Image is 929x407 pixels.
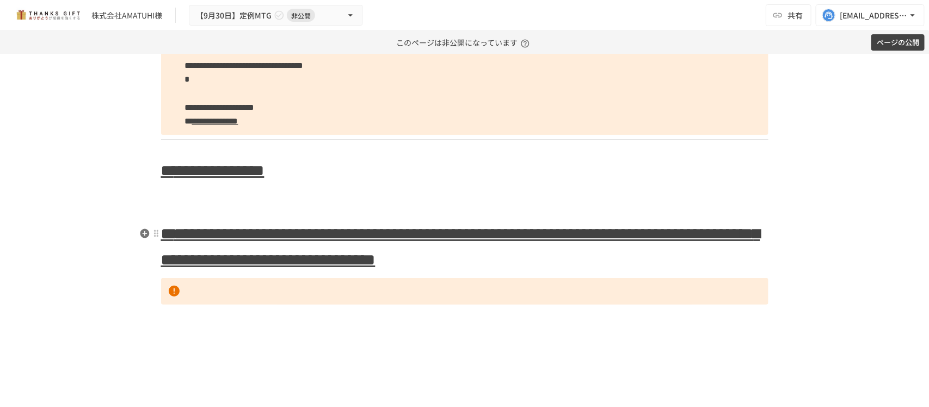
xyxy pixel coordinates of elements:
[840,9,907,22] div: [EMAIL_ADDRESS][DOMAIN_NAME]
[91,10,162,21] div: 株式会社AMATUHI様
[196,9,272,22] span: 【9月30日】定例MTG
[396,31,533,54] p: このページは非公開になっています
[788,9,803,21] span: 共有
[816,4,925,26] button: [EMAIL_ADDRESS][DOMAIN_NAME]
[189,5,363,26] button: 【9月30日】定例MTG非公開
[766,4,811,26] button: 共有
[13,7,83,24] img: mMP1OxWUAhQbsRWCurg7vIHe5HqDpP7qZo7fRoNLXQh
[287,10,315,21] span: 非公開
[871,34,925,51] button: ページの公開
